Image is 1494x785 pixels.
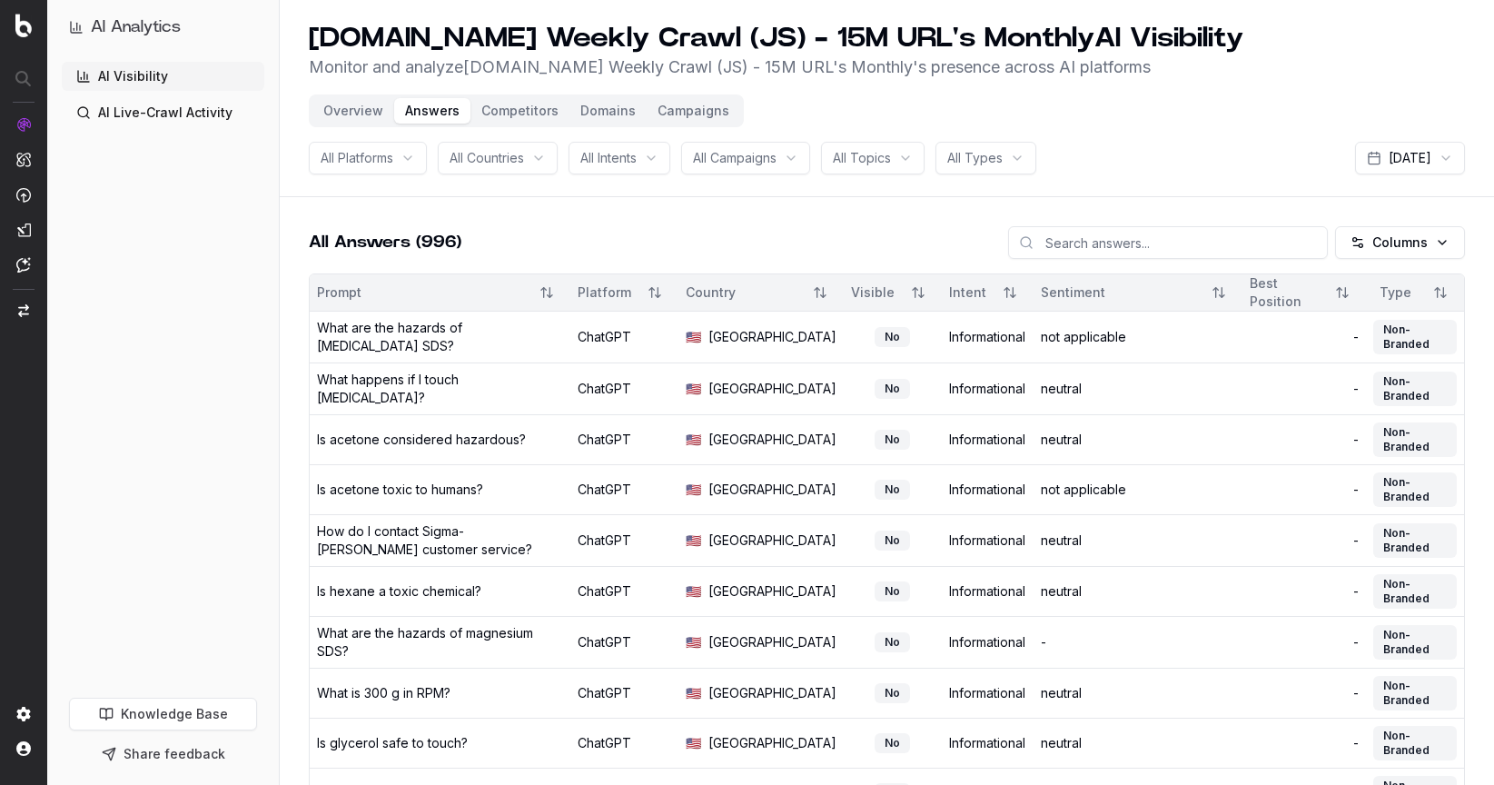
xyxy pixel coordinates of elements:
span: 🇺🇸 [686,633,701,651]
span: [GEOGRAPHIC_DATA] [708,431,836,449]
div: Prompt [317,283,523,302]
div: Non-Branded [1373,676,1457,710]
button: Sort [804,276,836,309]
div: neutral [1041,582,1236,601]
div: - [1250,380,1359,398]
div: Visible [851,283,895,302]
div: - [1250,431,1359,449]
span: 🇺🇸 [686,328,701,346]
div: Type [1373,283,1417,302]
div: Intent [949,283,986,302]
a: AI Visibility [62,62,264,91]
div: What are the hazards of [MEDICAL_DATA] SDS? [317,319,563,355]
img: Intelligence [16,152,31,167]
img: My account [16,741,31,756]
div: No [875,379,910,399]
h1: [DOMAIN_NAME] Weekly Crawl (JS) - 15M URL's Monthly AI Visibility [309,22,1243,55]
span: [GEOGRAPHIC_DATA] [708,734,836,752]
span: 🇺🇸 [686,431,701,449]
img: Setting [16,707,31,721]
div: Informational [949,684,1026,702]
span: 🇺🇸 [686,582,701,601]
div: No [875,733,910,753]
button: Share feedback [69,738,257,770]
div: No [875,581,910,601]
div: Informational [949,582,1026,601]
span: [GEOGRAPHIC_DATA] [708,380,836,398]
div: Is acetone considered hazardous? [317,431,526,449]
div: Is hexane a toxic chemical? [317,582,481,601]
span: 🇺🇸 [686,481,701,499]
div: What happens if I touch [MEDICAL_DATA]? [317,371,563,407]
button: Sort [994,276,1026,309]
div: Informational [949,380,1026,398]
div: Informational [949,328,1026,346]
div: Non-Branded [1373,372,1457,406]
div: No [875,683,910,703]
div: How do I contact Sigma-[PERSON_NAME] customer service? [317,522,563,559]
div: ChatGPT [578,684,671,702]
div: neutral [1041,734,1236,752]
span: All Platforms [321,149,393,167]
input: Search answers... [1008,226,1328,259]
span: All Campaigns [693,149,777,167]
div: - [1250,633,1359,651]
div: not applicable [1041,328,1236,346]
span: [GEOGRAPHIC_DATA] [708,481,836,499]
span: [GEOGRAPHIC_DATA] [708,582,836,601]
span: [GEOGRAPHIC_DATA] [708,532,836,550]
div: What are the hazards of magnesium SDS? [317,624,563,661]
button: Sort [530,276,563,309]
div: ChatGPT [578,582,671,601]
div: Informational [949,734,1026,752]
div: Informational [949,532,1026,550]
div: Country [686,283,796,302]
div: Non-Branded [1373,726,1457,760]
div: Is acetone toxic to humans? [317,481,483,499]
div: - [1041,633,1236,651]
div: - [1250,582,1359,601]
div: ChatGPT [578,328,671,346]
button: Competitors [470,98,569,124]
div: - [1250,328,1359,346]
span: All Countries [450,149,524,167]
button: Columns [1335,226,1465,259]
div: No [875,430,910,450]
div: Non-Branded [1373,625,1457,660]
div: Platform [578,283,631,302]
div: neutral [1041,532,1236,550]
button: Sort [1202,276,1235,309]
span: 🇺🇸 [686,684,701,702]
button: Overview [312,98,394,124]
div: Non-Branded [1373,422,1457,457]
div: - [1250,481,1359,499]
h2: All Answers (996) [309,230,461,255]
div: - [1250,734,1359,752]
span: [GEOGRAPHIC_DATA] [708,684,836,702]
span: 🇺🇸 [686,532,701,550]
div: Informational [949,431,1026,449]
div: Non-Branded [1373,320,1457,354]
div: neutral [1041,380,1236,398]
button: AI Analytics [69,15,257,40]
img: Switch project [18,304,29,317]
button: Domains [569,98,647,124]
div: - [1250,684,1359,702]
div: - [1250,532,1359,550]
img: Botify logo [15,14,32,37]
a: Knowledge Base [69,698,257,730]
div: Is glycerol safe to touch? [317,734,468,752]
div: neutral [1041,431,1236,449]
div: No [875,531,910,551]
span: [GEOGRAPHIC_DATA] [708,328,836,346]
img: Analytics [16,117,31,132]
button: Sort [1424,276,1457,309]
div: No [875,632,910,652]
button: Sort [638,276,671,309]
button: Sort [902,276,935,309]
div: No [875,480,910,500]
span: All Topics [833,149,891,167]
div: ChatGPT [578,481,671,499]
span: 🇺🇸 [686,734,701,752]
div: ChatGPT [578,734,671,752]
